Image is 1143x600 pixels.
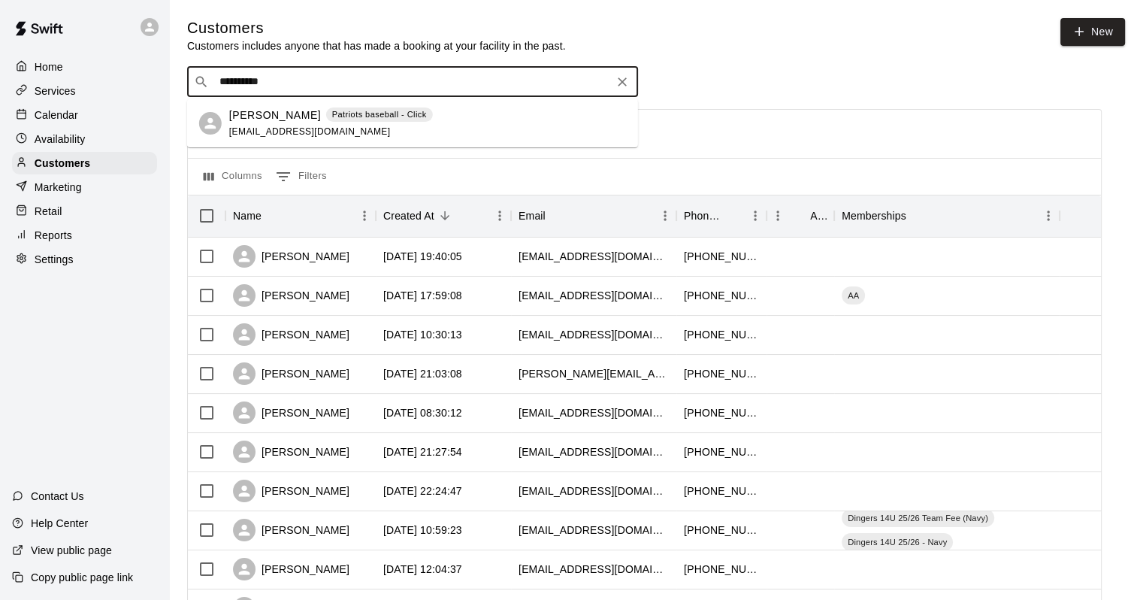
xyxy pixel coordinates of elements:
[31,516,88,531] p: Help Center
[187,67,638,97] div: Search customers by name or email
[225,195,376,237] div: Name
[767,195,834,237] div: Age
[842,533,953,551] div: Dingers 14U 25/26 - Navy
[233,362,349,385] div: [PERSON_NAME]
[676,195,767,237] div: Phone Number
[684,483,759,498] div: +14175979710
[35,180,82,195] p: Marketing
[519,444,669,459] div: jennafrench84@gmail.com
[519,195,546,237] div: Email
[229,126,391,137] span: [EMAIL_ADDRESS][DOMAIN_NAME]
[684,288,759,303] div: +14798661337
[519,483,669,498] div: jordannuckolls18@gmail.com
[834,195,1060,237] div: Memberships
[187,38,566,53] p: Customers includes anyone that has made a booking at your facility in the past.
[376,195,511,237] div: Created At
[519,523,669,538] div: gobblebrittany@gmail.com
[684,562,759,577] div: +19402994813
[12,80,157,102] a: Services
[1037,205,1060,227] button: Menu
[233,402,349,424] div: [PERSON_NAME]
[233,519,349,541] div: [PERSON_NAME]
[383,249,462,264] div: 2025-09-16 19:40:05
[35,83,76,98] p: Services
[684,195,723,237] div: Phone Number
[200,165,266,189] button: Select columns
[383,405,462,420] div: 2025-09-15 08:30:12
[519,327,669,342] div: jkohls@blc.edu
[684,444,759,459] div: +19189649599
[35,156,90,171] p: Customers
[519,405,669,420] div: njackson88@gmail.com
[842,195,906,237] div: Memberships
[723,205,744,226] button: Sort
[35,59,63,74] p: Home
[187,18,566,38] h5: Customers
[383,288,462,303] div: 2025-09-16 17:59:08
[383,366,462,381] div: 2025-09-15 21:03:08
[511,195,676,237] div: Email
[233,480,349,502] div: [PERSON_NAME]
[35,132,86,147] p: Availability
[767,205,789,227] button: Menu
[546,205,567,226] button: Sort
[654,205,676,227] button: Menu
[12,248,157,271] a: Settings
[332,108,427,121] p: Patriots baseball - Click
[272,165,331,189] button: Show filters
[12,224,157,247] div: Reports
[842,536,953,548] span: Dingers 14U 25/26 - Navy
[233,323,349,346] div: [PERSON_NAME]
[519,288,669,303] div: rreetz1310@gmail.com
[1060,18,1125,46] a: New
[353,205,376,227] button: Menu
[383,327,462,342] div: 2025-09-16 10:30:13
[434,205,455,226] button: Sort
[906,205,927,226] button: Sort
[842,286,865,305] div: AA
[262,205,283,226] button: Sort
[684,249,759,264] div: +12539709192
[519,562,669,577] div: saucedocassandra98@gmail.com
[383,562,462,577] div: 2025-09-08 12:04:37
[12,128,157,150] a: Availability
[684,366,759,381] div: +14174964384
[842,512,994,524] span: Dingers 14U 25/26 Team Fee (Navy)
[842,289,865,302] span: AA
[233,441,349,463] div: [PERSON_NAME]
[35,228,72,243] p: Reports
[684,405,759,420] div: +14799708593
[842,509,994,527] div: Dingers 14U 25/26 Team Fee (Navy)
[233,195,262,237] div: Name
[684,327,759,342] div: +19522371899
[233,558,349,580] div: [PERSON_NAME]
[519,249,669,264] div: jbhopson@gmail.com
[519,366,669,381] div: cecelia.hicks@gmail.com
[612,71,633,92] button: Clear
[488,205,511,227] button: Menu
[35,204,62,219] p: Retail
[199,112,222,135] div: Will Scott
[229,108,321,123] p: [PERSON_NAME]
[31,570,133,585] p: Copy public page link
[12,104,157,126] a: Calendar
[810,195,827,237] div: Age
[383,444,462,459] div: 2025-09-11 21:27:54
[31,489,84,504] p: Contact Us
[35,108,78,123] p: Calendar
[12,152,157,174] div: Customers
[31,543,112,558] p: View public page
[383,523,462,538] div: 2025-09-09 10:59:23
[383,195,434,237] div: Created At
[12,200,157,223] a: Retail
[12,176,157,198] a: Marketing
[12,56,157,78] a: Home
[789,205,810,226] button: Sort
[233,284,349,307] div: [PERSON_NAME]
